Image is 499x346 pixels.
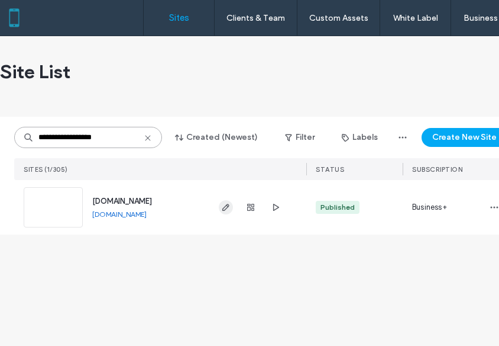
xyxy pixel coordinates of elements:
[226,13,285,23] label: Clients & Team
[92,210,147,219] a: [DOMAIN_NAME]
[273,128,326,147] button: Filter
[331,128,388,147] button: Labels
[393,13,438,23] label: White Label
[412,201,447,213] span: Business+
[92,197,152,206] a: [DOMAIN_NAME]
[316,165,344,174] span: STATUS
[320,202,355,213] div: Published
[24,165,68,174] span: SITES (1/305)
[169,12,189,23] label: Sites
[165,128,268,147] button: Created (Newest)
[412,165,462,174] span: Subscription
[309,13,368,23] label: Custom Assets
[30,8,67,19] span: 고객센터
